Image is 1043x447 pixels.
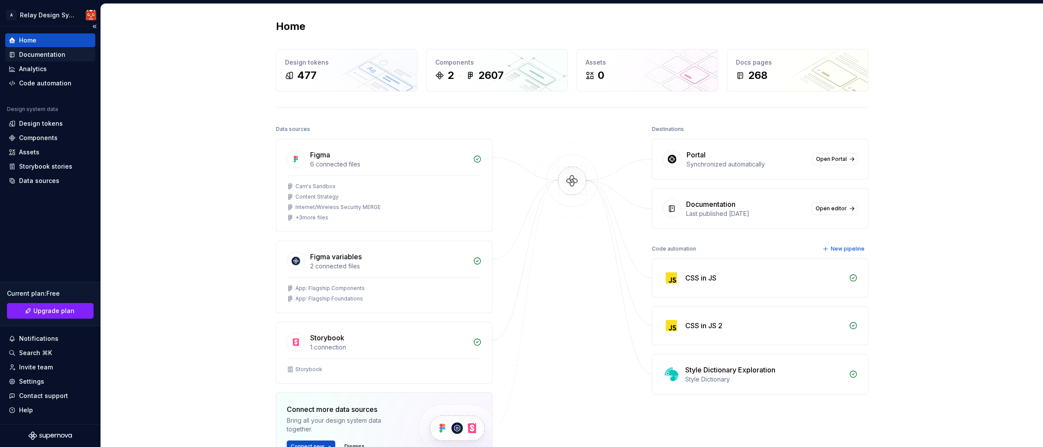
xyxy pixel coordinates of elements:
[19,134,58,142] div: Components
[19,79,71,88] div: Code automation
[5,332,95,346] button: Notifications
[5,360,95,374] a: Invite team
[687,160,807,169] div: Synchronized automatically
[812,153,858,165] a: Open Portal
[5,131,95,145] a: Components
[295,204,381,211] div: Internet/Wireless Security MERGE
[295,285,365,292] div: App: Flagship Components
[295,295,363,302] div: App: Flagship Foundations
[86,10,96,20] img: Heath
[816,205,847,212] span: Open editor
[310,343,468,352] div: 1 connection
[5,117,95,131] a: Design tokens
[686,199,735,209] div: Documentation
[276,20,305,33] h2: Home
[285,58,408,67] div: Design tokens
[295,366,322,373] div: Storybook
[19,119,63,128] div: Design tokens
[310,150,330,160] div: Figma
[686,209,807,218] div: Last published [DATE]
[5,145,95,159] a: Assets
[5,375,95,388] a: Settings
[5,174,95,188] a: Data sources
[287,404,404,414] div: Connect more data sources
[310,251,362,262] div: Figma variables
[19,363,53,372] div: Invite team
[7,303,94,319] a: Upgrade plan
[295,193,339,200] div: Content Strategy
[19,148,39,157] div: Assets
[5,33,95,47] a: Home
[478,69,504,82] div: 2607
[598,69,604,82] div: 0
[5,76,95,90] a: Code automation
[685,273,716,283] div: CSS in JS
[831,245,865,252] span: New pipeline
[5,62,95,76] a: Analytics
[310,333,344,343] div: Storybook
[6,10,16,20] div: A
[5,346,95,360] button: Search ⌘K
[586,58,709,67] div: Assets
[812,202,858,215] a: Open editor
[816,156,847,163] span: Open Portal
[33,307,74,315] span: Upgrade plan
[19,50,65,59] div: Documentation
[287,416,404,434] div: Bring all your design system data together.
[5,389,95,403] button: Contact support
[426,49,568,91] a: Components22607
[19,392,68,400] div: Contact support
[19,36,36,45] div: Home
[276,49,418,91] a: Design tokens477
[19,349,52,357] div: Search ⌘K
[435,58,559,67] div: Components
[19,65,47,73] div: Analytics
[276,322,492,384] a: Storybook1 connectionStorybook
[276,241,492,313] a: Figma variables2 connected filesApp: Flagship ComponentsApp: Flagship Foundations
[310,262,468,271] div: 2 connected files
[295,214,328,221] div: + 3 more files
[7,106,58,113] div: Design system data
[19,377,44,386] div: Settings
[652,123,684,135] div: Destinations
[685,320,722,331] div: CSS in JS 2
[310,160,468,169] div: 6 connected files
[2,6,99,24] button: ARelay Design SystemHeath
[736,58,859,67] div: Docs pages
[276,139,492,232] a: Figma6 connected filesCam's SandboxContent StrategyInternet/Wireless Security MERGE+3more files
[685,365,775,375] div: Style Dictionary Exploration
[29,431,72,440] svg: Supernova Logo
[19,334,58,343] div: Notifications
[577,49,718,91] a: Assets0
[652,243,696,255] div: Code automation
[19,162,72,171] div: Storybook stories
[19,406,33,414] div: Help
[447,69,454,82] div: 2
[5,48,95,62] a: Documentation
[19,176,59,185] div: Data sources
[748,69,768,82] div: 268
[820,243,868,255] button: New pipeline
[88,20,100,33] button: Collapse sidebar
[297,69,317,82] div: 477
[5,403,95,417] button: Help
[20,11,75,20] div: Relay Design System
[685,375,844,384] div: Style Dictionary
[5,160,95,173] a: Storybook stories
[687,150,706,160] div: Portal
[7,289,94,298] div: Current plan : Free
[295,183,336,190] div: Cam's Sandbox
[727,49,868,91] a: Docs pages268
[276,123,310,135] div: Data sources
